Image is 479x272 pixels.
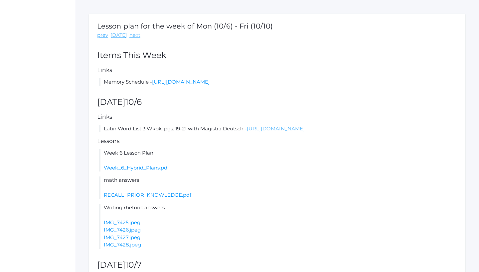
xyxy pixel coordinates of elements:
a: [DATE] [110,32,127,39]
li: math answers [99,176,457,199]
h1: Lesson plan for the week of Mon (10/6) - Fri (10/10) [97,22,273,30]
a: IMG_7427.jpeg [104,234,140,240]
a: IMG_7428.jpeg [104,241,141,248]
a: IMG_7425.jpeg [104,219,140,226]
h2: Items This Week [97,51,457,60]
h2: [DATE] [97,260,457,270]
span: 10/6 [125,97,142,107]
a: RECALL_PRIOR_KNOWLEDGE.pdf [104,192,191,198]
h5: Links [97,114,457,120]
h2: [DATE] [97,98,457,107]
a: [URL][DOMAIN_NAME] [152,79,210,85]
a: [URL][DOMAIN_NAME] [247,125,305,132]
li: Writing rhetoric answers [99,204,457,249]
li: Week 6 Lesson Plan [99,149,457,172]
li: Latin Word List 3 Wkbk. pgs. 19-21 with Magistra Deutsch - [99,125,457,133]
a: Week_6_Hybrid_Plans.pdf [104,165,169,171]
h5: Lessons [97,138,457,144]
h5: Links [97,67,457,73]
a: prev [97,32,108,39]
li: Memory Schedule - [99,78,457,86]
span: 10/7 [125,260,142,270]
a: next [129,32,140,39]
a: IMG_7426.jpeg [104,227,141,233]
